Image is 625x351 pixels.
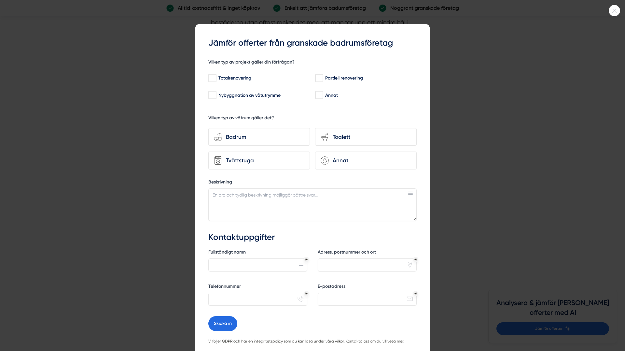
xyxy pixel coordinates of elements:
[315,92,323,98] input: Annat
[208,283,307,291] label: Telefonnummer
[305,258,308,261] div: Obligatoriskt
[414,258,417,261] div: Obligatoriskt
[208,59,295,67] h5: Vilken typ av projekt gäller din förfrågan?
[208,115,274,123] h5: Vilken typ av våtrum gäller det?
[208,179,417,187] label: Beskrivning
[208,231,417,243] h3: Kontaktuppgifter
[305,292,308,295] div: Obligatoriskt
[208,338,417,345] p: Vi följer GDPR och har en integritetspolicy som du kan läsa under våra villkor. Kontakta oss om d...
[208,75,216,81] input: Totalrenovering
[208,249,307,257] label: Fullständigt namn
[208,37,417,49] h3: Jämför offerter från granskade badrumsföretag
[414,292,417,295] div: Obligatoriskt
[315,75,323,81] input: Partiell renovering
[318,249,417,257] label: Adress, postnummer och ort
[318,283,417,291] label: E-postadress
[208,92,216,98] input: Nybyggnation av våtutrymme
[208,316,237,331] button: Skicka in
